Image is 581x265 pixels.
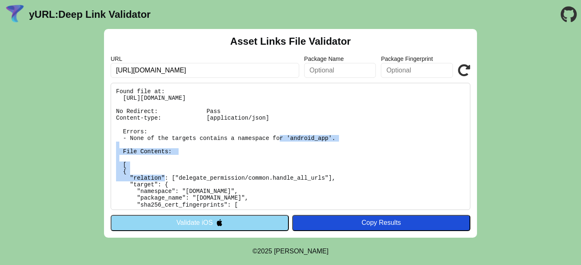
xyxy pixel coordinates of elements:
input: Optional [304,63,376,78]
button: Copy Results [292,215,470,231]
label: Package Name [304,55,376,62]
span: 2025 [257,248,272,255]
h2: Asset Links File Validator [230,36,351,47]
label: Package Fingerprint [381,55,453,62]
button: Validate iOS [111,215,289,231]
input: Optional [381,63,453,78]
pre: Found file at: [URL][DOMAIN_NAME] No Redirect: Pass Content-type: [application/json] Errors: - No... [111,83,470,210]
a: yURL:Deep Link Validator [29,9,150,20]
input: Required [111,63,299,78]
a: Michael Ibragimchayev's Personal Site [274,248,329,255]
div: Copy Results [296,219,466,226]
img: appleIcon.svg [216,219,223,226]
footer: © [252,238,328,265]
label: URL [111,55,299,62]
img: yURL Logo [4,4,26,25]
